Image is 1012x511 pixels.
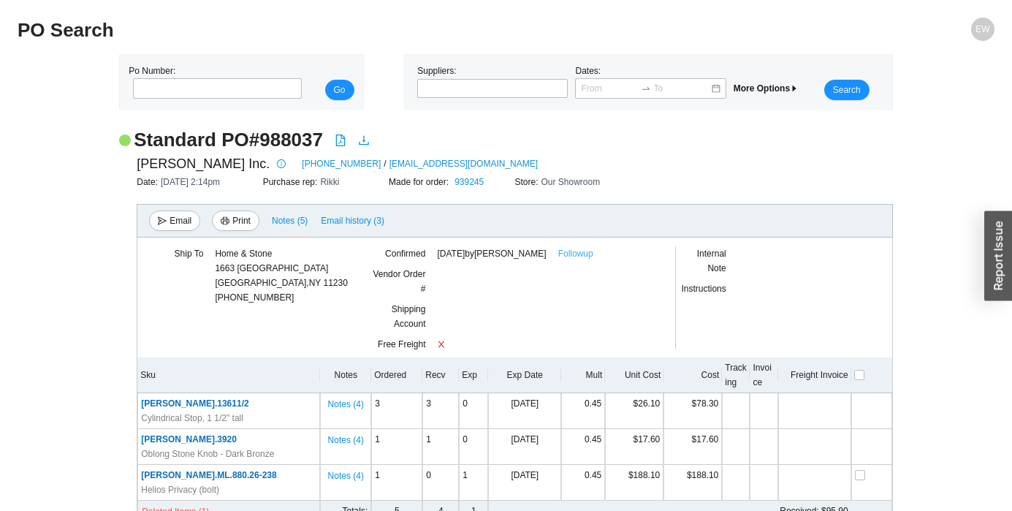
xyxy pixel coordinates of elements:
[384,156,386,171] span: /
[426,434,431,444] span: 1
[778,357,851,393] th: Freight Invoice
[320,357,371,393] th: Notes
[561,357,605,393] th: Mult
[605,357,663,393] th: Unit Cost
[385,249,425,259] span: Confirmed
[212,211,259,231] button: printerPrint
[221,216,229,227] span: printer
[335,135,346,149] a: file-pdf
[459,429,488,465] td: 0
[134,127,323,153] h2: Standard PO # 988037
[605,393,663,429] td: $26.10
[459,465,488,501] td: 1
[371,357,422,393] th: Ordered
[302,156,381,171] a: [PHONE_NUMBER]
[663,357,722,393] th: Cost
[722,357,750,393] th: Tracking
[378,339,425,349] span: Free Freight
[389,177,452,187] span: Made for order:
[272,213,308,228] span: Notes ( 5 )
[833,83,861,97] span: Search
[215,246,347,305] div: [PHONE_NUMBER]
[389,156,538,171] a: [EMAIL_ADDRESS][DOMAIN_NAME]
[321,213,384,228] span: Email history (3)
[141,398,248,409] span: [PERSON_NAME].13611/2
[358,135,370,149] a: download
[328,397,364,412] span: Notes ( 4 )
[158,216,167,227] span: send
[414,64,571,100] div: Suppliers:
[561,429,605,465] td: 0.45
[437,246,546,261] span: [DATE] by [PERSON_NAME]
[459,357,488,393] th: Exp
[232,213,251,228] span: Print
[581,81,637,96] input: From
[641,83,651,94] span: swap-right
[663,429,722,465] td: $17.60
[371,465,422,501] td: 1
[824,80,870,100] button: Search
[750,357,777,393] th: Invoice
[975,18,989,41] span: EW
[328,433,364,447] span: Notes ( 4 )
[320,211,385,231] button: Email history (3)
[697,249,726,273] span: Internal Note
[328,469,364,483] span: Notes ( 4 )
[327,468,365,478] button: Notes (4)
[215,246,347,290] div: Home & Stone 1663 [GEOGRAPHIC_DATA] [GEOGRAPHIC_DATA] , NY 11230
[392,304,426,329] span: Shipping Account
[320,177,339,187] span: Rikki
[137,177,161,187] span: Date:
[437,340,446,349] span: close
[334,83,346,97] span: Go
[488,429,561,465] td: [DATE]
[422,465,459,501] td: 0
[273,159,289,168] span: info-circle
[371,429,422,465] td: 1
[558,246,593,261] a: Followup
[422,357,459,393] th: Recv
[426,398,431,409] span: 3
[605,465,663,501] td: $188.10
[141,447,274,461] span: Oblong Stone Knob - Dark Bronze
[561,393,605,429] td: 0.45
[663,465,722,501] td: $188.10
[571,64,729,100] div: Dates:
[561,465,605,501] td: 0.45
[514,177,541,187] span: Store:
[170,213,191,228] span: Email
[681,284,726,294] span: Instructions
[734,83,799,94] span: More Options
[541,177,601,187] span: Our Showroom
[141,470,276,480] span: [PERSON_NAME].ML.880.26-238
[141,411,243,425] span: Cylindrical Stop, 1 1/2" tall
[663,393,722,429] td: $78.30
[271,213,308,223] button: Notes (5)
[790,84,799,93] span: caret-right
[605,429,663,465] td: $17.60
[335,135,346,146] span: file-pdf
[488,465,561,501] td: [DATE]
[18,18,750,43] h2: PO Search
[149,211,200,231] button: sendEmail
[488,357,561,393] th: Exp Date
[654,81,710,96] input: To
[270,154,290,174] button: info-circle
[358,135,370,146] span: download
[141,482,219,497] span: Helios Privacy (bolt)
[161,177,220,187] span: [DATE] 2:14pm
[373,269,425,294] span: Vendor Order #
[129,64,297,100] div: Po Number:
[137,153,270,175] span: [PERSON_NAME] Inc.
[488,393,561,429] td: [DATE]
[141,434,237,444] span: [PERSON_NAME].3920
[327,432,365,442] button: Notes (4)
[459,393,488,429] td: 0
[327,396,365,406] button: Notes (4)
[454,177,484,187] a: 939245
[263,177,321,187] span: Purchase rep:
[140,368,317,382] div: Sku
[175,249,204,259] span: Ship To
[371,393,422,429] td: 3
[641,83,651,94] span: to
